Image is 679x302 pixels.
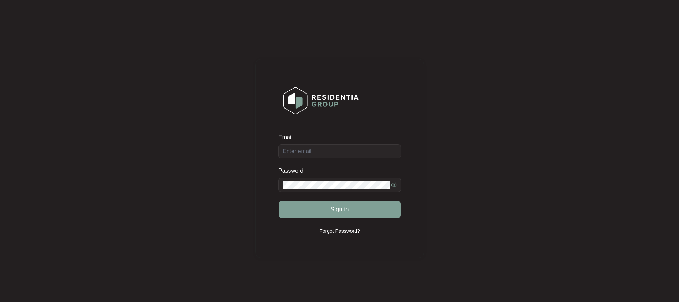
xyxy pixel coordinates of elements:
[278,144,401,158] input: Email
[278,134,298,141] label: Email
[278,167,309,175] label: Password
[279,82,363,119] img: Login Logo
[319,227,360,235] p: Forgot Password?
[283,181,390,189] input: Password
[279,201,401,218] button: Sign in
[391,182,397,188] span: eye-invisible
[330,205,349,214] span: Sign in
